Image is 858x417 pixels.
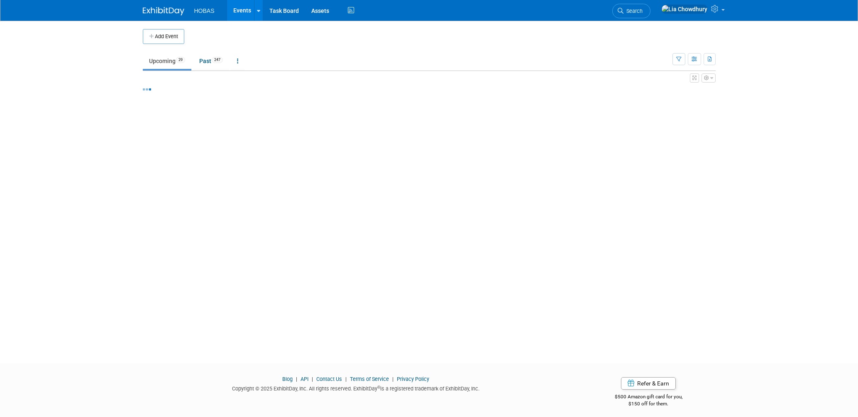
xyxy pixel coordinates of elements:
[143,88,151,90] img: loading...
[661,5,708,14] img: Lia Chowdhury
[310,376,315,382] span: |
[623,8,643,14] span: Search
[212,57,223,63] span: 247
[582,400,716,407] div: $150 off for them.
[350,376,389,382] a: Terms of Service
[316,376,342,382] a: Contact Us
[143,7,184,15] img: ExhibitDay
[343,376,349,382] span: |
[194,7,215,14] span: HOBAS
[612,4,650,18] a: Search
[143,383,570,393] div: Copyright © 2025 ExhibitDay, Inc. All rights reserved. ExhibitDay is a registered trademark of Ex...
[143,29,184,44] button: Add Event
[193,53,229,69] a: Past247
[294,376,299,382] span: |
[621,377,676,390] a: Refer & Earn
[397,376,429,382] a: Privacy Policy
[176,57,185,63] span: 29
[390,376,396,382] span: |
[582,388,716,407] div: $500 Amazon gift card for you,
[301,376,308,382] a: API
[282,376,293,382] a: Blog
[143,53,191,69] a: Upcoming29
[377,385,380,390] sup: ®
